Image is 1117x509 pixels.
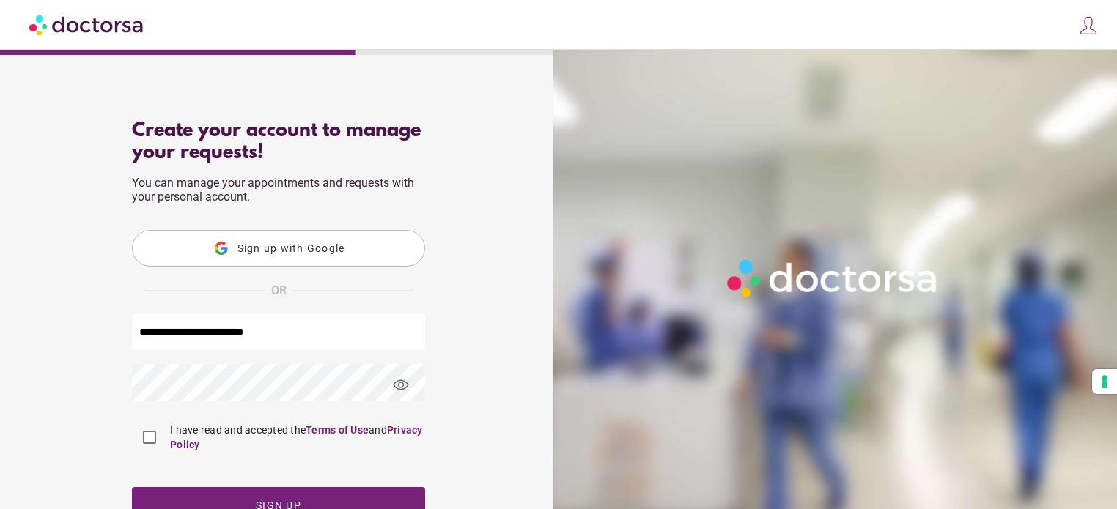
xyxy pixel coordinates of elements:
span: Sign up with Google [237,242,345,254]
label: I have read and accepted the and [167,423,425,452]
button: Sign up with Google [132,230,425,267]
span: visibility [381,365,421,405]
button: Your consent preferences for tracking technologies [1092,369,1117,394]
img: icons8-customer-100.png [1078,15,1099,36]
span: OR [271,281,287,300]
img: Logo-Doctorsa-trans-White-partial-flat.png [721,253,945,303]
img: Doctorsa.com [29,8,145,41]
a: Terms of Use [306,424,369,436]
p: You can manage your appointments and requests with your personal account. [132,176,425,204]
div: Create your account to manage your requests! [132,120,425,164]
